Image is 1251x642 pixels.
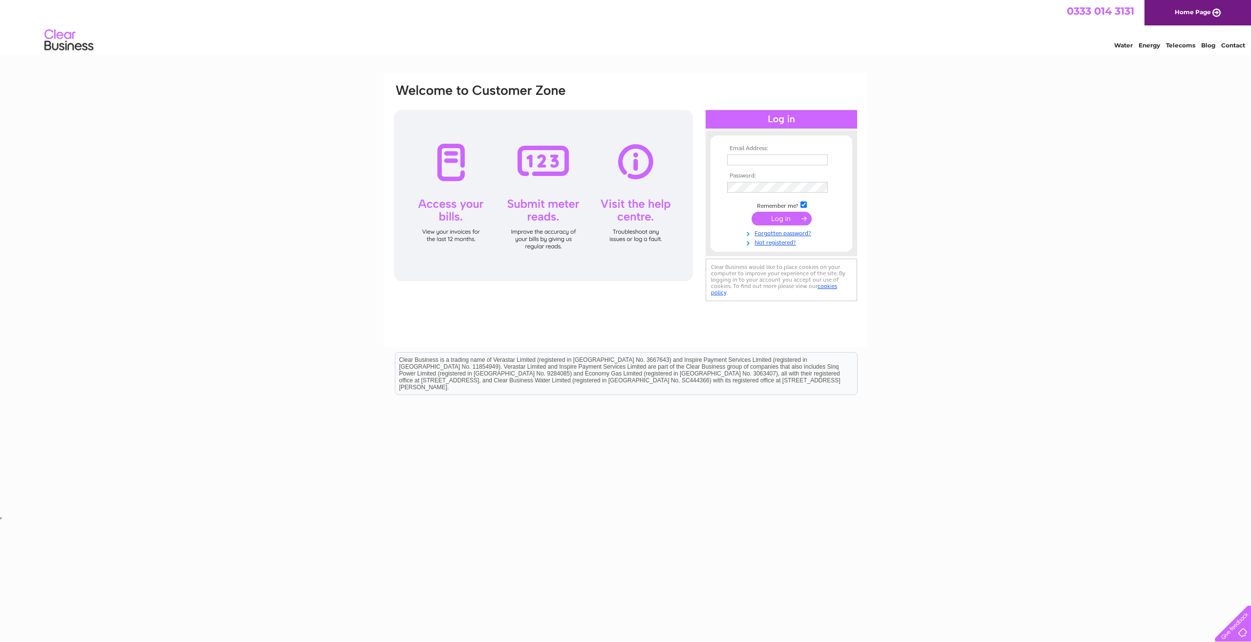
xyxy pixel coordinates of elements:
a: Water [1114,42,1133,49]
a: Blog [1201,42,1215,49]
a: 0333 014 3131 [1067,5,1134,17]
th: Email Address: [725,145,838,152]
a: cookies policy [711,283,837,296]
div: Clear Business would like to place cookies on your computer to improve your experience of the sit... [706,259,857,301]
a: Telecoms [1166,42,1195,49]
img: logo.png [44,25,94,55]
input: Submit [752,212,812,225]
a: Energy [1139,42,1160,49]
a: Not registered? [727,237,838,246]
a: Contact [1221,42,1245,49]
td: Remember me? [725,200,838,210]
a: Forgotten password? [727,228,838,237]
th: Password: [725,173,838,179]
div: Clear Business is a trading name of Verastar Limited (registered in [GEOGRAPHIC_DATA] No. 3667643... [395,5,857,47]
